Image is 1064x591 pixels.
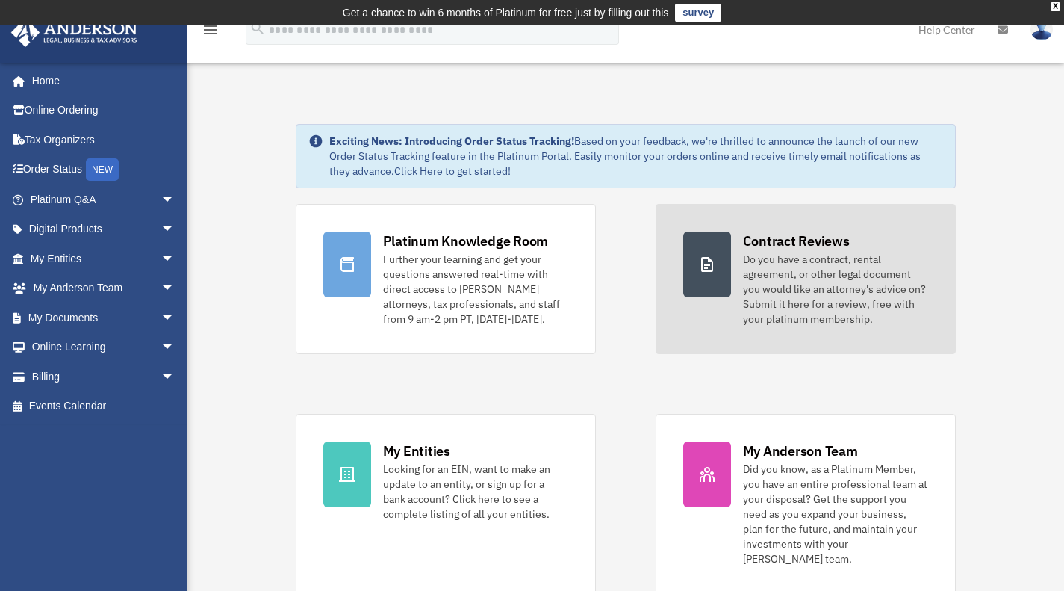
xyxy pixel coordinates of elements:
img: Anderson Advisors Platinum Portal [7,18,142,47]
img: User Pic [1030,19,1053,40]
a: Click Here to get started! [394,164,511,178]
span: arrow_drop_down [161,273,190,304]
div: Platinum Knowledge Room [383,232,549,250]
a: Platinum Knowledge Room Further your learning and get your questions answered real-time with dire... [296,204,596,354]
div: Further your learning and get your questions answered real-time with direct access to [PERSON_NAM... [383,252,568,327]
a: Digital Productsarrow_drop_down [10,214,198,244]
a: Billingarrow_drop_down [10,362,198,392]
div: Looking for an EIN, want to make an update to an entity, or sign up for a bank account? Click her... [383,462,568,522]
a: Home [10,66,190,96]
i: search [249,20,266,37]
span: arrow_drop_down [161,244,190,274]
a: Events Calendar [10,392,198,421]
div: My Entities [383,442,450,460]
a: My Documentsarrow_drop_down [10,303,198,332]
span: arrow_drop_down [161,185,190,215]
span: arrow_drop_down [161,303,190,333]
div: Based on your feedback, we're thrilled to announce the launch of our new Order Status Tracking fe... [329,134,943,179]
div: close [1051,2,1060,11]
span: arrow_drop_down [161,214,190,245]
a: Tax Organizers [10,125,198,155]
a: survey [675,4,721,22]
a: menu [202,26,220,39]
a: Platinum Q&Aarrow_drop_down [10,185,198,214]
a: Online Ordering [10,96,198,126]
a: My Entitiesarrow_drop_down [10,244,198,273]
span: arrow_drop_down [161,362,190,392]
a: My Anderson Teamarrow_drop_down [10,273,198,303]
div: Did you know, as a Platinum Member, you have an entire professional team at your disposal? Get th... [743,462,928,566]
a: Contract Reviews Do you have a contract, rental agreement, or other legal document you would like... [656,204,956,354]
strong: Exciting News: Introducing Order Status Tracking! [329,134,574,148]
div: NEW [86,158,119,181]
div: Contract Reviews [743,232,850,250]
div: Get a chance to win 6 months of Platinum for free just by filling out this [343,4,669,22]
span: arrow_drop_down [161,332,190,363]
div: Do you have a contract, rental agreement, or other legal document you would like an attorney's ad... [743,252,928,327]
div: My Anderson Team [743,442,858,460]
a: Online Learningarrow_drop_down [10,332,198,362]
i: menu [202,21,220,39]
a: Order StatusNEW [10,155,198,185]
